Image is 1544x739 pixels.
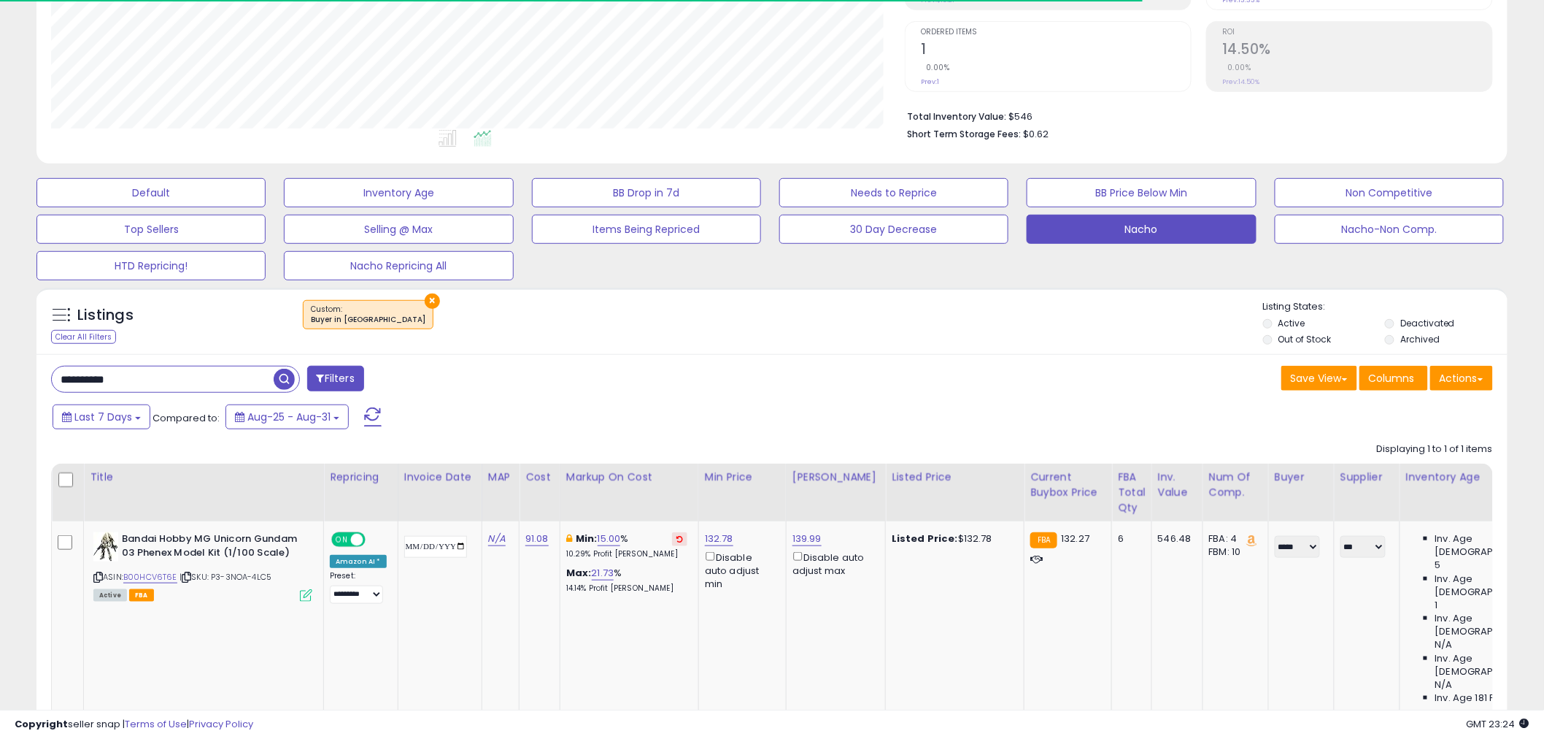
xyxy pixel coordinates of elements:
p: Listing States: [1263,300,1508,314]
button: Default [36,178,266,207]
div: Disable auto adjust min [705,549,775,591]
img: 51sRjyM7w2L._SL40_.jpg [93,532,118,562]
span: 2025-09-8 23:24 GMT [1467,717,1529,731]
button: Columns [1359,366,1428,391]
div: Buyer [1275,470,1328,485]
small: Prev: 1 [921,77,939,86]
div: Current Buybox Price [1030,470,1105,500]
b: Max: [566,566,592,580]
span: Last 7 Days [74,410,132,424]
small: FBA [1030,532,1057,548]
a: 139.99 [792,532,822,546]
span: ROI [1222,28,1492,37]
div: Clear All Filters [51,330,116,344]
b: Listed Price: [892,532,958,545]
button: BB Price Below Min [1027,178,1256,207]
div: Min Price [705,470,780,485]
span: ON [333,534,351,546]
div: Cost [525,470,554,485]
li: $546 [907,107,1482,124]
button: Actions [1430,366,1493,391]
div: Buyer in [GEOGRAPHIC_DATA] [311,315,425,325]
span: 132.27 [1061,532,1089,545]
div: % [566,567,687,594]
div: Amazon AI * [330,555,387,568]
button: Top Sellers [36,215,266,244]
button: Nacho [1027,215,1256,244]
button: Selling @ Max [284,215,513,244]
div: FBA: 4 [1209,532,1257,545]
h5: Listings [77,305,134,326]
div: [PERSON_NAME] [792,470,879,485]
div: Supplier [1340,470,1394,485]
div: Inv. value [1158,470,1197,500]
span: Columns [1369,371,1415,386]
b: Total Inventory Value: [907,110,1006,123]
b: Min: [576,532,598,545]
a: Terms of Use [125,717,187,731]
div: Repricing [330,470,392,485]
span: N/A [1435,678,1453,692]
p: 10.29% Profit [PERSON_NAME] [566,549,687,559]
span: All listings currently available for purchase on Amazon [93,589,127,602]
a: 91.08 [525,532,549,546]
span: FBA [129,589,154,602]
label: Archived [1400,333,1440,345]
label: Active [1278,317,1305,329]
a: 15.00 [598,532,621,546]
button: Inventory Age [284,178,513,207]
div: Markup on Cost [566,470,692,485]
button: BB Drop in 7d [532,178,761,207]
div: Num of Comp. [1209,470,1262,500]
small: 0.00% [1222,62,1251,73]
div: Disable auto adjust max [792,549,874,578]
div: FBM: 10 [1209,545,1257,559]
button: 30 Day Decrease [779,215,1008,244]
button: Items Being Repriced [532,215,761,244]
button: Non Competitive [1275,178,1504,207]
div: ASIN: [93,532,312,600]
span: | SKU: P3-3NOA-4LC5 [180,571,271,583]
div: $132.78 [892,532,1013,545]
div: Invoice Date [404,470,476,485]
button: Filters [307,366,364,391]
span: Ordered Items [921,28,1191,37]
small: Prev: 14.50% [1222,77,1259,86]
h2: 1 [921,41,1191,61]
span: Compared to: [153,411,220,425]
b: Short Term Storage Fees: [907,128,1021,140]
div: % [566,532,687,559]
div: 6 [1118,532,1140,545]
div: FBA Total Qty [1118,470,1146,516]
span: N/A [1435,638,1453,651]
span: Aug-25 - Aug-31 [247,410,331,424]
a: 21.73 [592,566,614,581]
th: CSV column name: cust_attr_1_Buyer [1268,464,1334,521]
p: 14.14% Profit [PERSON_NAME] [566,583,687,594]
div: 546.48 [1158,532,1192,545]
label: Deactivated [1400,317,1455,329]
button: Aug-25 - Aug-31 [225,405,349,429]
b: Bandai Hobby MG Unicorn Gundam 03 Phenex Model Kit (1/100 Scale) [122,532,299,563]
label: Out of Stock [1278,333,1332,345]
div: Listed Price [892,470,1018,485]
button: Nacho Repricing All [284,251,513,280]
th: The percentage added to the cost of goods (COGS) that forms the calculator for Min & Max prices. [560,464,698,521]
span: 1 [1435,599,1438,612]
strong: Copyright [15,717,68,731]
th: CSV column name: cust_attr_2_Supplier [1334,464,1400,521]
button: Needs to Reprice [779,178,1008,207]
div: Title [90,470,317,485]
span: Inv. Age 181 Plus: [1435,692,1512,705]
button: Nacho-Non Comp. [1275,215,1504,244]
a: B00HCV6T6E [123,571,177,583]
a: N/A [488,532,506,546]
span: $0.62 [1023,127,1049,141]
a: Privacy Policy [189,717,253,731]
h2: 14.50% [1222,41,1492,61]
div: MAP [488,470,513,485]
button: HTD Repricing! [36,251,266,280]
small: 0.00% [921,62,950,73]
button: Last 7 Days [53,405,150,429]
button: × [425,294,440,309]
